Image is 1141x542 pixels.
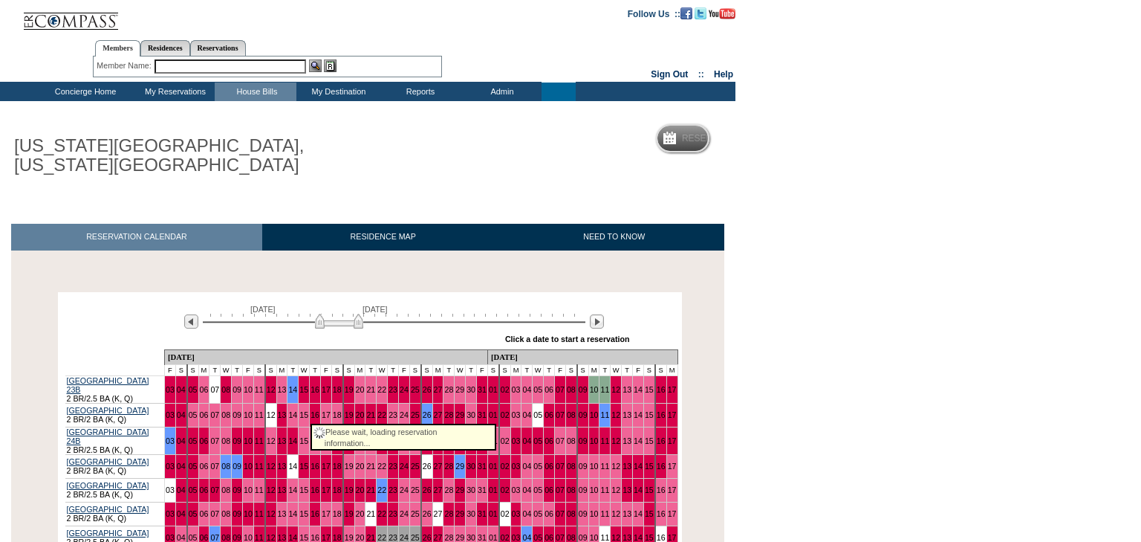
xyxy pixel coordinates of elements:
[166,533,175,542] a: 03
[634,485,643,494] a: 14
[299,509,308,518] a: 15
[579,410,588,419] a: 09
[668,436,677,445] a: 17
[389,462,397,471] a: 23
[345,385,354,394] a: 19
[67,529,149,538] a: [GEOGRAPHIC_DATA]
[579,509,588,518] a: 09
[682,134,796,143] h5: Reservation Calendar
[255,436,264,445] a: 11
[590,436,599,445] a: 10
[423,410,432,419] a: 26
[622,385,631,394] a: 13
[299,533,308,542] a: 15
[322,533,331,542] a: 17
[221,385,230,394] a: 08
[434,462,443,471] a: 27
[709,8,735,19] img: Subscribe to our YouTube Channel
[512,462,521,471] a: 03
[200,485,209,494] a: 06
[166,385,175,394] a: 03
[200,509,209,518] a: 06
[322,509,331,518] a: 17
[233,410,241,419] a: 09
[556,436,565,445] a: 07
[67,406,149,415] a: [GEOGRAPHIC_DATA]
[255,385,264,394] a: 11
[668,385,677,394] a: 17
[455,410,464,419] a: 29
[634,509,643,518] a: 14
[166,462,175,471] a: 03
[244,385,253,394] a: 10
[233,509,241,518] a: 09
[622,462,631,471] a: 13
[95,40,140,57] a: Members
[299,410,308,419] a: 15
[356,509,365,518] a: 20
[512,436,521,445] a: 03
[709,8,735,17] a: Subscribe to our YouTube Channel
[533,462,542,471] a: 05
[311,533,319,542] a: 16
[400,509,409,518] a: 24
[444,485,453,494] a: 28
[478,462,487,471] a: 31
[423,385,432,394] a: 26
[645,410,654,419] a: 15
[166,436,175,445] a: 03
[455,385,464,394] a: 29
[299,462,308,471] a: 15
[133,83,215,101] td: My Reservations
[324,59,337,72] img: Reservations
[434,485,443,494] a: 27
[184,314,198,329] img: Previous
[567,509,576,518] a: 08
[645,462,654,471] a: 15
[311,509,319,518] a: 16
[189,385,198,394] a: 05
[611,462,620,471] a: 12
[668,462,677,471] a: 17
[489,385,498,394] a: 01
[444,509,453,518] a: 28
[622,485,631,494] a: 13
[233,533,241,542] a: 09
[177,509,186,518] a: 04
[333,462,342,471] a: 18
[210,509,219,518] a: 07
[356,462,365,471] a: 20
[313,427,325,439] img: spinner.gif
[434,410,443,419] a: 27
[522,462,531,471] a: 04
[67,505,149,514] a: [GEOGRAPHIC_DATA]
[512,509,521,518] a: 03
[322,385,331,394] a: 17
[600,410,609,419] a: 11
[267,385,276,394] a: 12
[244,509,253,518] a: 10
[645,485,654,494] a: 15
[200,462,209,471] a: 06
[634,410,643,419] a: 14
[35,83,133,101] td: Concierge Home
[411,509,420,518] a: 25
[377,485,386,494] a: 22
[190,40,246,56] a: Reservations
[200,385,209,394] a: 06
[377,462,386,471] a: 22
[545,436,553,445] a: 06
[695,8,706,17] a: Follow us on Twitter
[668,485,677,494] a: 17
[444,385,453,394] a: 28
[545,385,553,394] a: 06
[590,462,599,471] a: 10
[567,462,576,471] a: 08
[333,385,342,394] a: 18
[233,462,241,471] a: 09
[522,485,531,494] a: 04
[600,436,609,445] a: 11
[67,481,149,490] a: [GEOGRAPHIC_DATA]
[244,533,253,542] a: 10
[545,410,553,419] a: 06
